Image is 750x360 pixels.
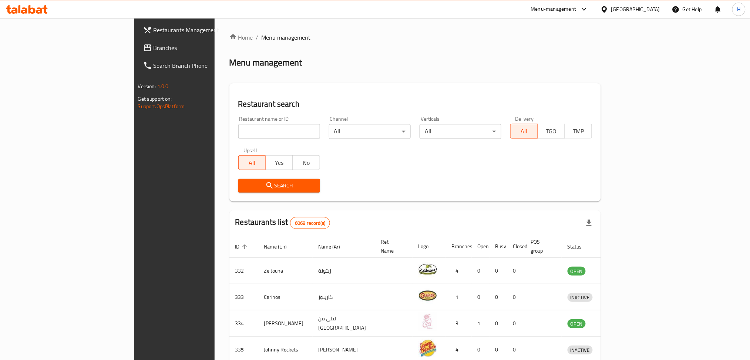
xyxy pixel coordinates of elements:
[258,258,313,284] td: Zeitouna
[568,242,592,251] span: Status
[446,258,472,284] td: 4
[235,217,330,229] h2: Restaurants list
[138,94,172,104] span: Get support on:
[514,126,535,137] span: All
[154,61,254,70] span: Search Branch Phone
[154,43,254,52] span: Branches
[490,258,507,284] td: 0
[568,346,593,354] span: INACTIVE
[319,242,350,251] span: Name (Ar)
[531,5,576,14] div: Menu-management
[568,320,586,328] span: OPEN
[472,235,490,258] th: Open
[238,179,320,193] button: Search
[265,155,293,170] button: Yes
[568,267,586,276] span: OPEN
[296,157,317,168] span: No
[137,39,260,57] a: Branches
[507,258,525,284] td: 0
[262,33,311,42] span: Menu management
[290,217,330,229] div: Total records count
[507,235,525,258] th: Closed
[737,5,740,13] span: H
[418,339,437,357] img: Johnny Rockets
[568,293,593,302] span: INACTIVE
[229,57,302,69] h2: Menu management
[568,267,586,276] div: OPEN
[446,284,472,310] td: 1
[381,237,404,255] span: Ref. Name
[490,284,507,310] td: 0
[329,124,411,139] div: All
[568,346,593,354] div: INACTIVE
[446,235,472,258] th: Branches
[258,284,313,310] td: Carinos
[313,284,375,310] td: كارينوز
[507,284,525,310] td: 0
[541,126,562,137] span: TGO
[472,310,490,337] td: 1
[229,33,601,42] nav: breadcrumb
[269,157,290,168] span: Yes
[568,126,589,137] span: TMP
[515,116,534,121] label: Delivery
[413,235,446,258] th: Logo
[154,26,254,34] span: Restaurants Management
[137,57,260,74] a: Search Branch Phone
[611,5,660,13] div: [GEOGRAPHIC_DATA]
[258,310,313,337] td: [PERSON_NAME]
[292,155,320,170] button: No
[238,124,320,139] input: Search for restaurant name or ID..
[238,155,266,170] button: All
[137,21,260,39] a: Restaurants Management
[420,124,501,139] div: All
[472,284,490,310] td: 0
[235,242,249,251] span: ID
[313,258,375,284] td: زيتونة
[138,81,156,91] span: Version:
[418,286,437,305] img: Carinos
[531,237,553,255] span: POS group
[264,242,297,251] span: Name (En)
[243,148,257,153] label: Upsell
[418,313,437,331] img: Leila Min Lebnan
[290,220,330,227] span: 6068 record(s)
[418,260,437,279] img: Zeitouna
[538,124,565,139] button: TGO
[510,124,538,139] button: All
[490,235,507,258] th: Busy
[244,181,314,190] span: Search
[157,81,169,91] span: 1.0.0
[313,310,375,337] td: ليلى من [GEOGRAPHIC_DATA]
[490,310,507,337] td: 0
[565,124,592,139] button: TMP
[242,157,263,168] span: All
[580,214,598,232] div: Export file
[507,310,525,337] td: 0
[446,310,472,337] td: 3
[138,101,185,111] a: Support.OpsPlatform
[238,99,592,110] h2: Restaurant search
[472,258,490,284] td: 0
